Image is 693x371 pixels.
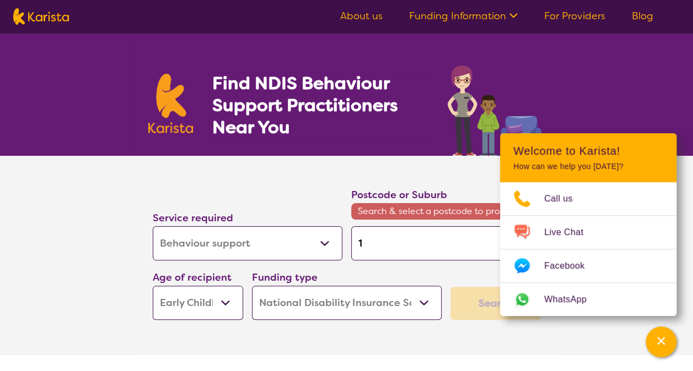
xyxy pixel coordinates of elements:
[351,203,541,220] span: Search & select a postcode to proceed
[513,144,663,157] h2: Welcome to Karista!
[544,258,598,274] span: Facebook
[500,133,676,316] div: Channel Menu
[340,9,383,23] a: About us
[544,224,597,241] span: Live Chat
[252,271,318,284] label: Funding type
[212,72,425,138] h1: Find NDIS Behaviour Support Practitioners Near You
[544,9,605,23] a: For Providers
[500,182,676,316] ul: Choose channel
[409,9,518,23] a: Funding Information
[351,226,541,260] input: Type
[544,190,586,207] span: Call us
[444,59,545,156] img: behaviour-support
[513,162,663,171] p: How can we help you [DATE]?
[544,291,600,308] span: WhatsApp
[632,9,653,23] a: Blog
[153,271,232,284] label: Age of recipient
[148,74,194,133] img: Karista logo
[13,8,69,25] img: Karista logo
[646,326,676,357] button: Channel Menu
[351,188,447,201] label: Postcode or Suburb
[500,283,676,316] a: Web link opens in a new tab.
[153,211,233,225] label: Service required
